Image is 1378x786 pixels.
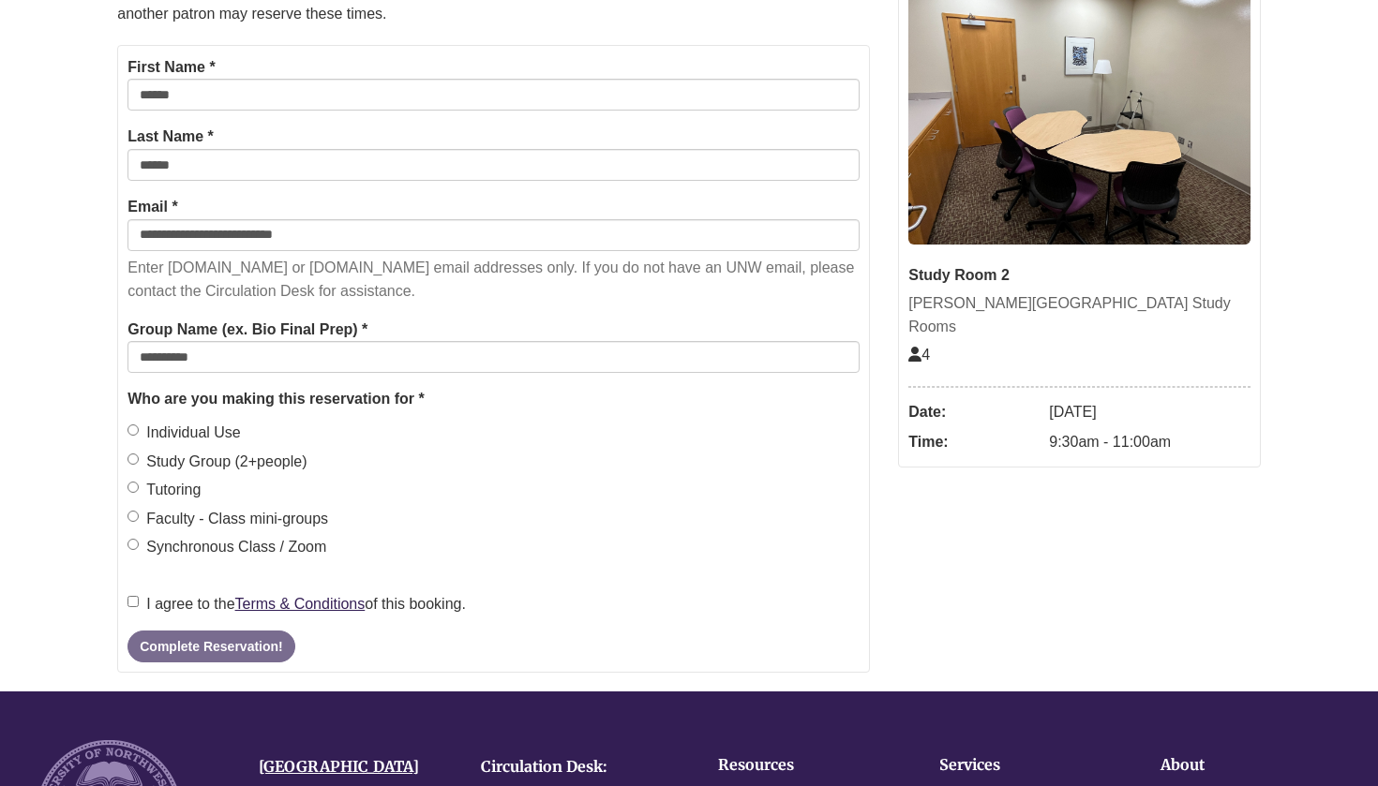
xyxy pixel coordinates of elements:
[718,757,881,774] h4: Resources
[235,596,366,612] a: Terms & Conditions
[127,195,177,219] label: Email *
[908,397,1040,427] dt: Date:
[127,539,139,550] input: Synchronous Class / Zoom
[127,596,139,607] input: I agree to theTerms & Conditionsof this booking.
[127,424,139,436] input: Individual Use
[127,318,367,342] label: Group Name (ex. Bio Final Prep) *
[127,421,241,445] label: Individual Use
[259,757,419,776] a: [GEOGRAPHIC_DATA]
[127,482,139,493] input: Tutoring
[908,427,1040,457] dt: Time:
[127,387,860,411] legend: Who are you making this reservation for *
[127,453,139,465] input: Study Group (2+people)
[1161,757,1324,774] h4: About
[127,592,466,616] label: I agree to the of this booking.
[127,256,860,304] p: Enter [DOMAIN_NAME] or [DOMAIN_NAME] email addresses only. If you do not have an UNW email, pleas...
[127,125,214,149] label: Last Name *
[908,263,1251,288] div: Study Room 2
[939,757,1102,774] h4: Services
[908,347,930,363] span: The capacity of this space
[1049,397,1251,427] dd: [DATE]
[127,478,201,502] label: Tutoring
[127,511,139,522] input: Faculty - Class mini-groups
[127,535,326,559] label: Synchronous Class / Zoom
[127,450,307,474] label: Study Group (2+people)
[481,759,675,776] h4: Circulation Desk:
[1049,427,1251,457] dd: 9:30am - 11:00am
[127,630,294,662] button: Complete Reservation!
[127,507,328,531] label: Faculty - Class mini-groups
[127,55,215,80] label: First Name *
[908,291,1251,339] div: [PERSON_NAME][GEOGRAPHIC_DATA] Study Rooms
